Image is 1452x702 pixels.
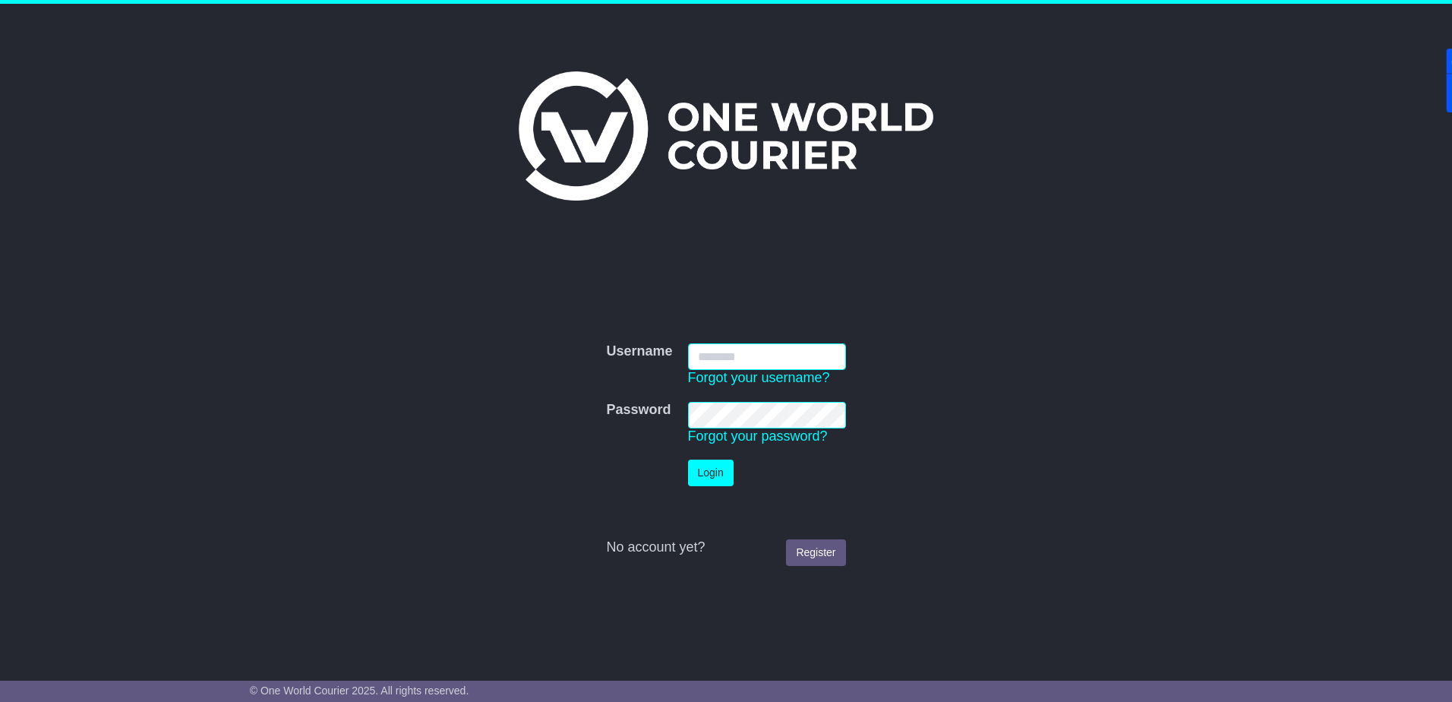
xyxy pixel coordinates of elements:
[688,370,830,385] a: Forgot your username?
[250,685,469,697] span: © One World Courier 2025. All rights reserved.
[786,539,845,566] a: Register
[606,539,845,556] div: No account yet?
[519,71,933,201] img: One World
[688,460,734,486] button: Login
[606,402,671,419] label: Password
[688,428,828,444] a: Forgot your password?
[606,343,672,360] label: Username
